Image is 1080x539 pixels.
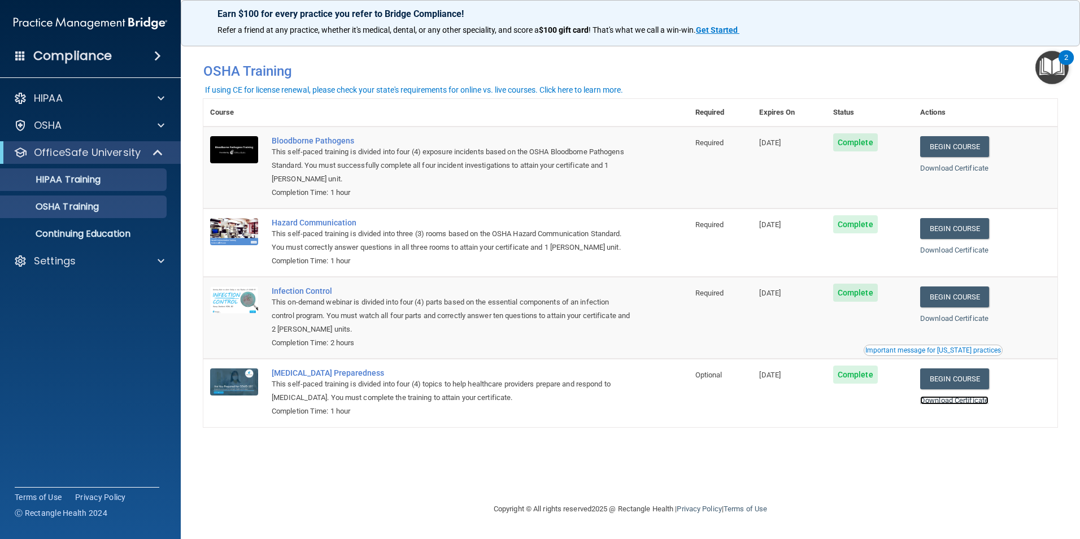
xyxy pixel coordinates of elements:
[689,99,753,127] th: Required
[833,366,878,384] span: Complete
[759,220,781,229] span: [DATE]
[272,368,632,377] a: [MEDICAL_DATA] Preparedness
[424,491,837,527] div: Copyright © All rights reserved 2025 @ Rectangle Health | |
[826,99,913,127] th: Status
[272,218,632,227] a: Hazard Communication
[759,371,781,379] span: [DATE]
[833,215,878,233] span: Complete
[913,99,1057,127] th: Actions
[589,25,696,34] span: ! That's what we call a win-win.
[539,25,589,34] strong: $100 gift card
[203,63,1057,79] h4: OSHA Training
[14,146,164,159] a: OfficeSafe University
[272,336,632,350] div: Completion Time: 2 hours
[7,201,99,212] p: OSHA Training
[865,347,1001,354] div: Important message for [US_STATE] practices
[15,492,62,503] a: Terms of Use
[920,246,988,254] a: Download Certificate
[752,99,826,127] th: Expires On
[203,99,265,127] th: Course
[920,396,988,405] a: Download Certificate
[920,218,989,239] a: Begin Course
[217,8,1043,19] p: Earn $100 for every practice you refer to Bridge Compliance!
[833,133,878,151] span: Complete
[920,136,989,157] a: Begin Course
[272,405,632,418] div: Completion Time: 1 hour
[1064,58,1068,72] div: 2
[833,284,878,302] span: Complete
[272,377,632,405] div: This self-paced training is divided into four (4) topics to help healthcare providers prepare and...
[272,254,632,268] div: Completion Time: 1 hour
[33,48,112,64] h4: Compliance
[920,164,988,172] a: Download Certificate
[217,25,539,34] span: Refer a friend at any practice, whether it's medical, dental, or any other speciality, and score a
[920,368,989,389] a: Begin Course
[920,314,988,323] a: Download Certificate
[695,138,724,147] span: Required
[15,507,107,519] span: Ⓒ Rectangle Health 2024
[34,254,76,268] p: Settings
[759,138,781,147] span: [DATE]
[695,220,724,229] span: Required
[7,174,101,185] p: HIPAA Training
[14,12,167,34] img: PMB logo
[696,25,738,34] strong: Get Started
[75,492,126,503] a: Privacy Policy
[1035,51,1069,84] button: Open Resource Center, 2 new notifications
[14,92,164,105] a: HIPAA
[920,286,989,307] a: Begin Course
[14,119,164,132] a: OSHA
[34,146,141,159] p: OfficeSafe University
[205,86,623,94] div: If using CE for license renewal, please check your state's requirements for online vs. live cours...
[724,505,767,513] a: Terms of Use
[14,254,164,268] a: Settings
[695,371,722,379] span: Optional
[272,136,632,145] a: Bloodborne Pathogens
[696,25,739,34] a: Get Started
[34,119,62,132] p: OSHA
[203,84,625,95] button: If using CE for license renewal, please check your state's requirements for online vs. live cours...
[759,289,781,297] span: [DATE]
[272,286,632,295] a: Infection Control
[695,289,724,297] span: Required
[34,92,63,105] p: HIPAA
[272,295,632,336] div: This on-demand webinar is divided into four (4) parts based on the essential components of an inf...
[7,228,162,240] p: Continuing Education
[864,345,1003,356] button: Read this if you are a dental practitioner in the state of CA
[272,145,632,186] div: This self-paced training is divided into four (4) exposure incidents based on the OSHA Bloodborne...
[272,227,632,254] div: This self-paced training is divided into three (3) rooms based on the OSHA Hazard Communication S...
[272,186,632,199] div: Completion Time: 1 hour
[677,505,721,513] a: Privacy Policy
